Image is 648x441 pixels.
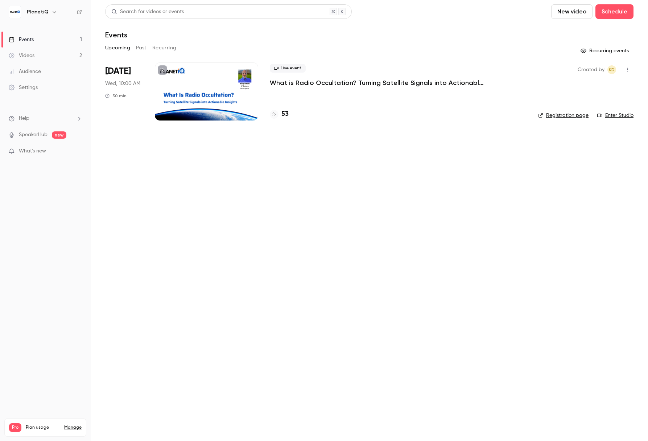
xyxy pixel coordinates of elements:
[152,42,177,54] button: Recurring
[105,62,143,121] div: Oct 15 Wed, 10:00 AM (America/Los Angeles)
[105,65,131,77] span: [DATE]
[270,109,289,119] a: 53
[270,64,306,73] span: Live event
[9,84,38,91] div: Settings
[270,78,487,87] a: What is Radio Occultation? Turning Satellite Signals into Actionable Insights
[9,52,34,59] div: Videos
[105,80,140,87] span: Wed, 10:00 AM
[105,93,127,99] div: 30 min
[9,36,34,43] div: Events
[105,30,127,39] h1: Events
[577,45,633,57] button: Recurring events
[52,131,66,139] span: new
[551,4,593,19] button: New video
[578,65,604,74] span: Created by
[19,131,48,139] a: SpeakerHub
[595,4,633,19] button: Schedule
[19,147,46,155] span: What's new
[9,115,82,122] li: help-dropdown-opener
[27,8,49,16] h6: PlanetiQ
[9,6,21,18] img: PlanetiQ
[136,42,146,54] button: Past
[26,425,60,430] span: Plan usage
[281,109,289,119] h4: 53
[538,112,589,119] a: Registration page
[9,423,21,432] span: Pro
[607,65,616,74] span: Karen Dubey
[9,68,41,75] div: Audience
[19,115,29,122] span: Help
[597,112,633,119] a: Enter Studio
[64,425,82,430] a: Manage
[105,42,130,54] button: Upcoming
[609,65,615,74] span: KD
[111,8,184,16] div: Search for videos or events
